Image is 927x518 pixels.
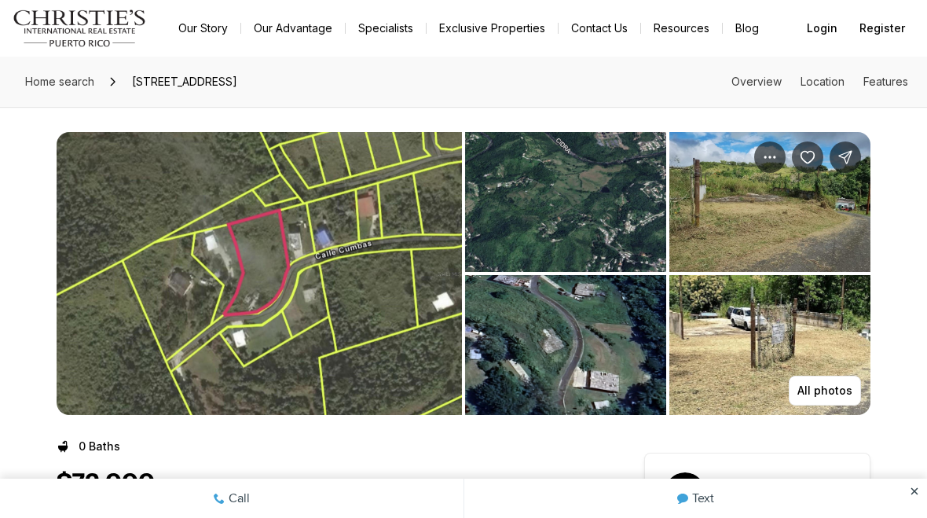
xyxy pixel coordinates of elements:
[830,141,861,173] button: Share Property: calle 14 km 68.5 SECTOR EL QUENEPO BO TOITA
[731,75,782,88] a: Skip to: Overview
[797,13,847,44] button: Login
[427,17,558,39] a: Exclusive Properties
[792,141,823,173] button: Save Property: calle 14 km 68.5 SECTOR EL QUENEPO BO TOITA
[723,17,771,39] a: Blog
[57,132,462,415] button: View image gallery
[126,69,244,94] span: [STREET_ADDRESS]
[669,275,870,415] button: View image gallery
[797,384,852,397] p: All photos
[346,17,426,39] a: Specialists
[754,141,786,173] button: Property options
[465,132,870,415] li: 2 of 4
[859,22,905,35] span: Register
[57,132,462,415] li: 1 of 4
[801,75,845,88] a: Skip to: Location
[13,9,147,47] img: logo
[789,376,861,406] button: All photos
[731,75,908,88] nav: Page section menu
[25,75,94,88] span: Home search
[465,132,666,272] button: View image gallery
[863,75,908,88] a: Skip to: Features
[641,17,722,39] a: Resources
[465,275,666,415] button: View image gallery
[19,69,101,94] a: Home search
[166,17,240,39] a: Our Story
[79,440,120,453] p: 0 Baths
[57,132,870,415] div: Listing Photos
[850,13,914,44] button: Register
[559,17,640,39] button: Contact Us
[241,17,345,39] a: Our Advantage
[807,22,837,35] span: Login
[669,132,870,272] button: View image gallery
